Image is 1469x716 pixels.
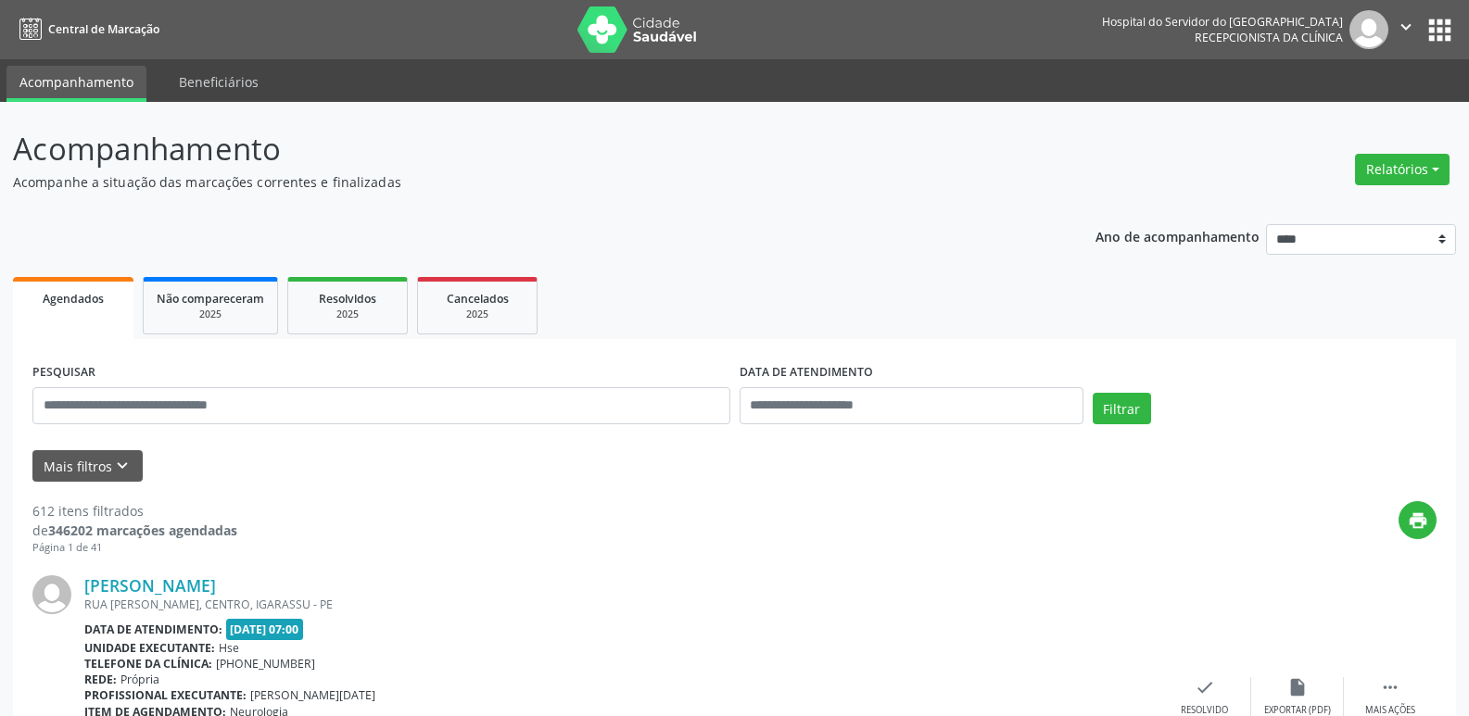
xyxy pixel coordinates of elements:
span: Cancelados [447,291,509,307]
img: img [1349,10,1388,49]
span: [PERSON_NAME][DATE] [250,687,375,703]
button: Relatórios [1355,154,1450,185]
p: Acompanhamento [13,126,1023,172]
a: Beneficiários [166,66,272,98]
label: DATA DE ATENDIMENTO [740,358,873,387]
p: Ano de acompanhamento [1095,224,1260,247]
b: Profissional executante: [84,687,247,703]
button: Mais filtroskeyboard_arrow_down [32,450,143,483]
i: insert_drive_file [1287,677,1308,697]
div: 2025 [157,308,264,321]
a: Acompanhamento [6,66,146,102]
b: Data de atendimento: [84,622,222,637]
img: img [32,575,71,614]
b: Telefone da clínica: [84,656,212,672]
span: [DATE] 07:00 [226,619,304,640]
span: Recepcionista da clínica [1195,30,1343,45]
span: Hse [219,640,239,656]
div: 612 itens filtrados [32,501,237,521]
span: Central de Marcação [48,21,159,37]
div: 2025 [431,308,524,321]
a: [PERSON_NAME] [84,575,216,596]
b: Rede: [84,672,117,687]
div: RUA [PERSON_NAME], CENTRO, IGARASSU - PE [84,597,1159,612]
b: Unidade executante: [84,640,215,656]
span: Agendados [43,291,104,307]
i:  [1380,677,1400,697]
i: print [1408,510,1428,531]
a: Central de Marcação [13,14,159,44]
strong: 346202 marcações agendadas [48,521,237,539]
span: Resolvidos [319,291,376,307]
button: print [1399,501,1437,539]
button: Filtrar [1093,393,1151,424]
div: Hospital do Servidor do [GEOGRAPHIC_DATA] [1102,14,1343,30]
p: Acompanhe a situação das marcações correntes e finalizadas [13,172,1023,192]
button: apps [1424,14,1456,46]
span: Não compareceram [157,291,264,307]
span: Própria [120,672,159,687]
div: de [32,521,237,540]
i:  [1396,17,1416,37]
div: Página 1 de 41 [32,540,237,556]
div: 2025 [301,308,394,321]
i: keyboard_arrow_down [112,456,133,476]
label: PESQUISAR [32,358,95,387]
span: [PHONE_NUMBER] [216,656,315,672]
i: check [1195,677,1215,697]
button:  [1388,10,1424,49]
